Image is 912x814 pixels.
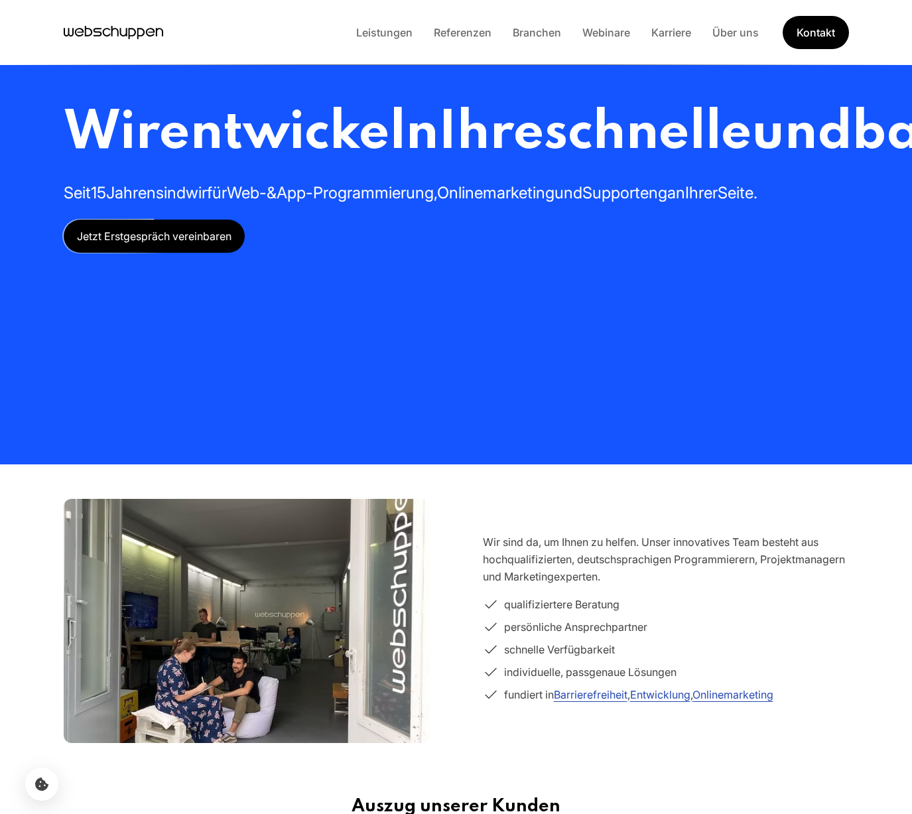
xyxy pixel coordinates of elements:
a: Jetzt Erstgespräch vereinbaren [64,220,245,253]
span: entwickeln [159,107,438,161]
img: Team im webschuppen-Büro in Hamburg [64,464,430,779]
span: und [554,183,582,202]
a: Barrierefreiheit [554,688,627,701]
span: Wir [64,107,159,161]
span: fundiert in , , [504,686,773,703]
a: Über uns [702,26,769,39]
span: App-Programmierung, [277,183,437,202]
span: Ihrer [685,183,718,202]
span: wir [186,183,207,202]
a: Karriere [641,26,702,39]
span: sind [156,183,186,202]
span: individuelle, passgenaue Lösungen [504,663,677,681]
span: Ihre [438,107,544,161]
span: eng [640,183,667,202]
span: & [267,183,277,202]
span: Support [582,183,640,202]
p: Wir sind da, um Ihnen zu helfen. Unser innovatives Team besteht aus hochqualifizierten, deutschsp... [483,533,849,585]
a: Hauptseite besuchen [64,23,163,42]
span: persönliche Ansprechpartner [504,618,647,636]
a: Leistungen [346,26,423,39]
button: Cookie-Einstellungen öffnen [25,768,58,801]
a: Branchen [502,26,572,39]
span: 15 [91,183,106,202]
span: an [667,183,685,202]
span: und [751,107,852,161]
a: Entwicklung [630,688,690,701]
span: Web- [227,183,267,202]
span: für [207,183,227,202]
a: Referenzen [423,26,502,39]
span: schnelle Verfügbarkeit [504,641,615,658]
span: Seite. [718,183,757,202]
a: Get Started [783,16,849,49]
span: Seit [64,183,91,202]
a: Onlinemarketing [692,688,773,701]
span: schnelle [544,107,751,161]
span: Jahren [106,183,156,202]
span: qualifiziertere Beratung [504,596,619,613]
a: Webinare [572,26,641,39]
span: Onlinemarketing [437,183,554,202]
